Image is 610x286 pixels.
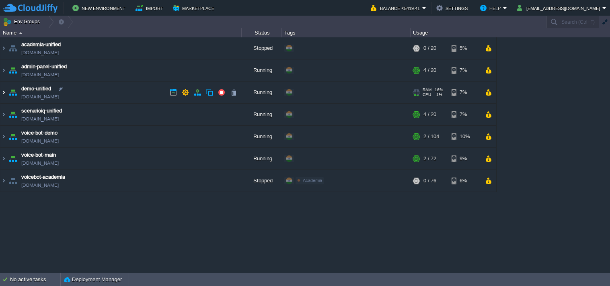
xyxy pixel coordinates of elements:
[0,104,7,125] img: AMDAwAAAACH5BAEAAAAALAAAAAABAAEAAAICRAEAOw==
[7,82,18,103] img: AMDAwAAAACH5BAEAAAAALAAAAAABAAEAAAICRAEAOw==
[242,170,282,192] div: Stopped
[452,82,478,103] div: 7%
[21,129,58,137] a: voice-bot-demo
[7,59,18,81] img: AMDAwAAAACH5BAEAAAAALAAAAAABAAEAAAICRAEAOw==
[21,85,51,93] a: demo-unified
[7,37,18,59] img: AMDAwAAAACH5BAEAAAAALAAAAAABAAEAAAICRAEAOw==
[436,3,470,13] button: Settings
[242,104,282,125] div: Running
[3,16,43,27] button: Env Groups
[452,126,478,147] div: 10%
[21,63,67,71] a: admin-panel-unified
[0,126,7,147] img: AMDAwAAAACH5BAEAAAAALAAAAAABAAEAAAICRAEAOw==
[452,37,478,59] div: 5%
[21,151,56,159] a: voice-bot-main
[423,148,436,170] div: 2 / 72
[0,37,7,59] img: AMDAwAAAACH5BAEAAAAALAAAAAABAAEAAAICRAEAOw==
[72,3,128,13] button: New Environment
[423,104,436,125] div: 4 / 20
[517,3,602,13] button: [EMAIL_ADDRESS][DOMAIN_NAME]
[0,82,7,103] img: AMDAwAAAACH5BAEAAAAALAAAAAABAAEAAAICRAEAOw==
[411,28,496,37] div: Usage
[423,170,436,192] div: 0 / 76
[21,49,59,57] a: [DOMAIN_NAME]
[0,148,7,170] img: AMDAwAAAACH5BAEAAAAALAAAAAABAAEAAAICRAEAOw==
[21,107,62,115] a: scenarioiq-unified
[435,88,443,92] span: 16%
[480,3,503,13] button: Help
[21,181,59,189] a: [DOMAIN_NAME]
[7,126,18,147] img: AMDAwAAAACH5BAEAAAAALAAAAAABAAEAAAICRAEAOw==
[303,178,322,183] span: Academia
[0,170,7,192] img: AMDAwAAAACH5BAEAAAAALAAAAAABAAEAAAICRAEAOw==
[371,3,422,13] button: Balance ₹5419.41
[64,276,122,284] button: Deployment Manager
[7,148,18,170] img: AMDAwAAAACH5BAEAAAAALAAAAAABAAEAAAICRAEAOw==
[21,173,65,181] a: voicebot-academia
[242,148,282,170] div: Running
[576,254,602,278] iframe: chat widget
[423,37,436,59] div: 0 / 20
[21,93,59,101] a: [DOMAIN_NAME]
[452,59,478,81] div: 7%
[242,59,282,81] div: Running
[242,37,282,59] div: Stopped
[21,115,59,123] a: [DOMAIN_NAME]
[423,59,436,81] div: 4 / 20
[7,104,18,125] img: AMDAwAAAACH5BAEAAAAALAAAAAABAAEAAAICRAEAOw==
[423,92,431,97] span: CPU
[21,71,59,79] a: [DOMAIN_NAME]
[423,126,439,147] div: 2 / 104
[21,137,59,145] a: [DOMAIN_NAME]
[136,3,166,13] button: Import
[19,32,23,34] img: AMDAwAAAACH5BAEAAAAALAAAAAABAAEAAAICRAEAOw==
[10,273,60,286] div: No active tasks
[0,59,7,81] img: AMDAwAAAACH5BAEAAAAALAAAAAABAAEAAAICRAEAOw==
[452,170,478,192] div: 6%
[452,148,478,170] div: 9%
[434,92,442,97] span: 1%
[7,170,18,192] img: AMDAwAAAACH5BAEAAAAALAAAAAABAAEAAAICRAEAOw==
[173,3,217,13] button: Marketplace
[282,28,410,37] div: Tags
[1,28,241,37] div: Name
[21,41,61,49] a: academia-unified
[242,126,282,147] div: Running
[452,104,478,125] div: 7%
[242,28,281,37] div: Status
[21,159,59,167] a: [DOMAIN_NAME]
[242,82,282,103] div: Running
[3,3,58,13] img: CloudJiffy
[423,88,431,92] span: RAM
